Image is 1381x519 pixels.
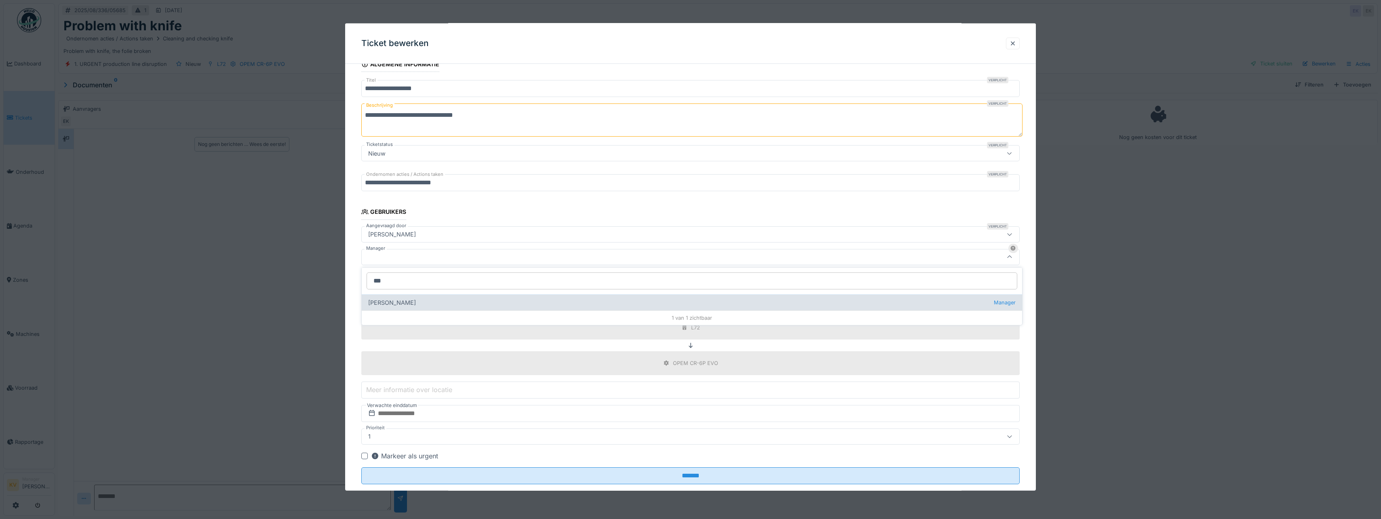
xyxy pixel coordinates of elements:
[365,424,386,431] label: Prioriteit
[365,171,445,178] label: Ondernomen acties / Actions taken
[362,310,1022,325] div: 1 van 1 zichtbaar
[987,223,1008,229] div: Verplicht
[691,324,700,331] div: L72
[365,77,377,84] label: Titel
[365,141,394,148] label: Ticketstatus
[365,230,419,238] div: [PERSON_NAME]
[366,401,418,410] label: Verwachte einddatum
[362,294,1022,310] div: [PERSON_NAME]
[987,142,1008,148] div: Verplicht
[361,58,439,72] div: Algemene informatie
[361,206,406,219] div: Gebruikers
[987,77,1008,83] div: Verplicht
[987,171,1008,177] div: Verplicht
[365,432,374,441] div: 1
[673,359,718,367] div: OPEM CR-6P EVO
[987,100,1008,107] div: Verplicht
[365,149,389,158] div: Nieuw
[365,100,394,110] label: Beschrijving
[361,38,429,49] h3: Ticket bewerken
[371,451,438,461] div: Markeer als urgent
[365,222,408,229] label: Aangevraagd door
[365,385,454,395] label: Meer informatie over locatie
[994,299,1016,306] span: Manager
[365,245,387,251] label: Manager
